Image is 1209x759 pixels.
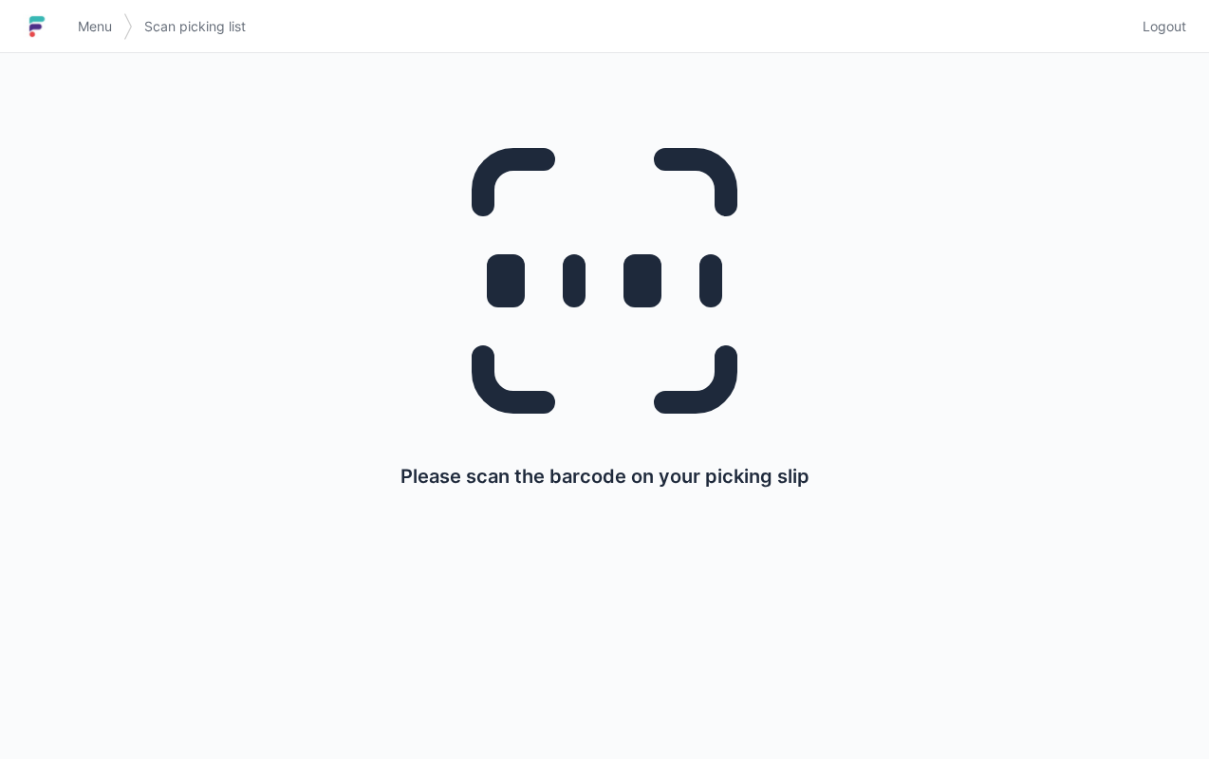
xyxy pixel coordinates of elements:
img: svg> [123,4,133,49]
a: Logout [1131,9,1186,44]
span: Menu [78,17,112,36]
span: Logout [1143,17,1186,36]
p: Please scan the barcode on your picking slip [400,463,809,490]
img: logo-small.jpg [23,11,51,42]
a: Scan picking list [133,9,257,44]
span: Scan picking list [144,17,246,36]
a: Menu [66,9,123,44]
